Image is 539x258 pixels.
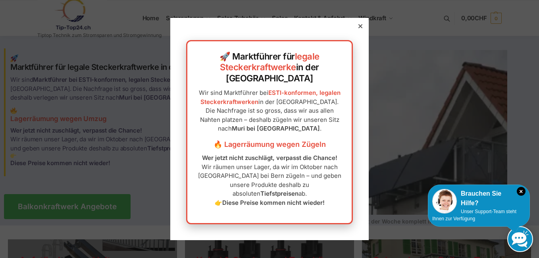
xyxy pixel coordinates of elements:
strong: Tiefstpreisen [260,190,298,197]
a: legale Steckerkraftwerke [220,51,320,73]
strong: Muri bei [GEOGRAPHIC_DATA] [232,125,320,132]
h2: 🚀 Marktführer für in der [GEOGRAPHIC_DATA] [195,51,344,84]
div: Brauchen Sie Hilfe? [432,189,526,208]
p: Wir räumen unser Lager, da wir im Oktober nach [GEOGRAPHIC_DATA] bei Bern zügeln – und geben unse... [195,154,344,207]
strong: Wer jetzt nicht zuschlägt, verpasst die Chance! [202,154,337,162]
h3: 🔥 Lagerräumung wegen Zügeln [195,139,344,150]
strong: Diese Preise kommen nicht wieder! [222,199,325,206]
i: Schließen [517,187,526,196]
a: ESTI-konformen, legalen Steckerkraftwerken [200,89,341,106]
p: Wir sind Marktführer bei in der [GEOGRAPHIC_DATA]. Die Nachfrage ist so gross, dass wir aus allen... [195,89,344,133]
span: Unser Support-Team steht Ihnen zur Verfügung [432,209,516,221]
img: Customer service [432,189,457,214]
